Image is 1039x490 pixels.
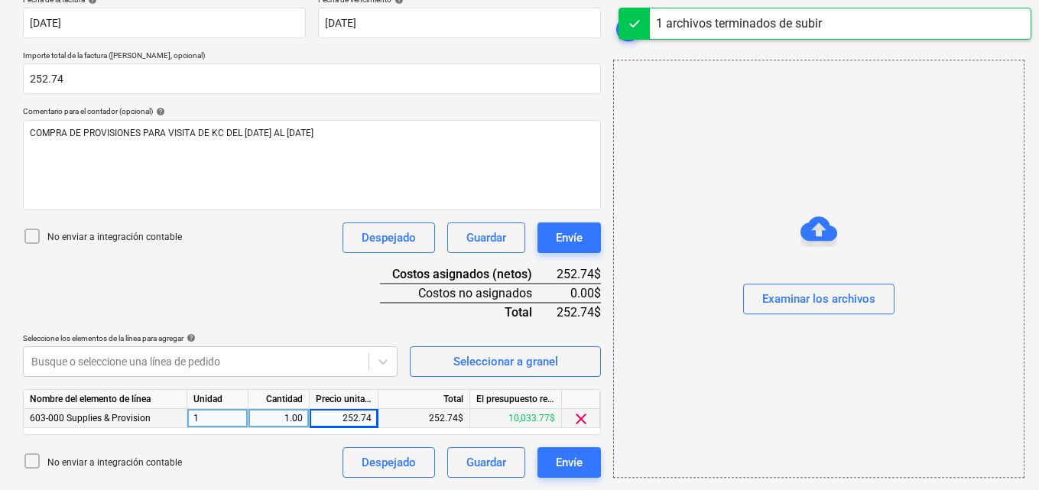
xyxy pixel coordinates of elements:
p: Importe total de la factura ([PERSON_NAME], opcional) [23,50,601,63]
div: 1 [187,409,248,428]
div: Total [378,390,470,409]
button: Envíe [537,222,601,253]
div: Comentario para el contador (opcional) [23,106,601,116]
div: Precio unitario [310,390,378,409]
div: Costos no asignados [380,284,557,303]
div: Total [380,303,557,321]
p: No enviar a integración contable [47,231,182,244]
button: Seleccionar a granel [410,346,601,377]
button: Envíe [537,447,601,478]
div: 10,033.77$ [470,409,562,428]
input: Importe total de la factura (coste neto, opcional) [23,63,601,94]
div: El presupuesto revisado que queda [470,390,562,409]
div: Examinar los archivos [613,60,1024,478]
button: Despejado [343,222,435,253]
div: Seleccionar a granel [453,352,558,372]
div: 1.00 [255,409,303,428]
div: Seleccione los elementos de la línea para agregar [23,333,398,343]
div: Guardar [466,453,506,472]
div: 252.74$ [557,265,601,284]
button: Despejado [343,447,435,478]
div: Unidad [187,390,248,409]
div: Nombre del elemento de línea [24,390,187,409]
div: Despejado [362,228,416,248]
span: clear [572,410,590,428]
div: 0.00$ [557,284,601,303]
div: 252.74 [316,409,372,428]
div: 252.74$ [378,409,470,428]
span: COMPRA DE PROVISIONES PARA VISITA DE KC DEL [DATE] AL [DATE] [30,128,313,138]
p: No enviar a integración contable [47,456,182,469]
span: help [153,107,165,116]
span: help [183,333,196,342]
div: Despejado [362,453,416,472]
div: Cantidad [248,390,310,409]
input: Fecha de vencimiento no especificada [318,8,601,38]
button: Guardar [447,222,525,253]
iframe: Chat Widget [963,417,1039,490]
input: Fecha de factura no especificada [23,8,306,38]
div: Costos asignados (netos) [380,265,557,284]
div: Envíe [556,453,583,472]
button: Examinar los archivos [743,284,895,315]
div: Envíe [556,228,583,248]
span: 603-000 Supplies & Provision [30,413,151,423]
div: Examinar los archivos [762,290,875,310]
button: Guardar [447,447,525,478]
div: Guardar [466,228,506,248]
div: 1 archivos terminados de subir [656,15,822,33]
div: 252.74$ [557,303,601,321]
div: Widget de chat [963,417,1039,490]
